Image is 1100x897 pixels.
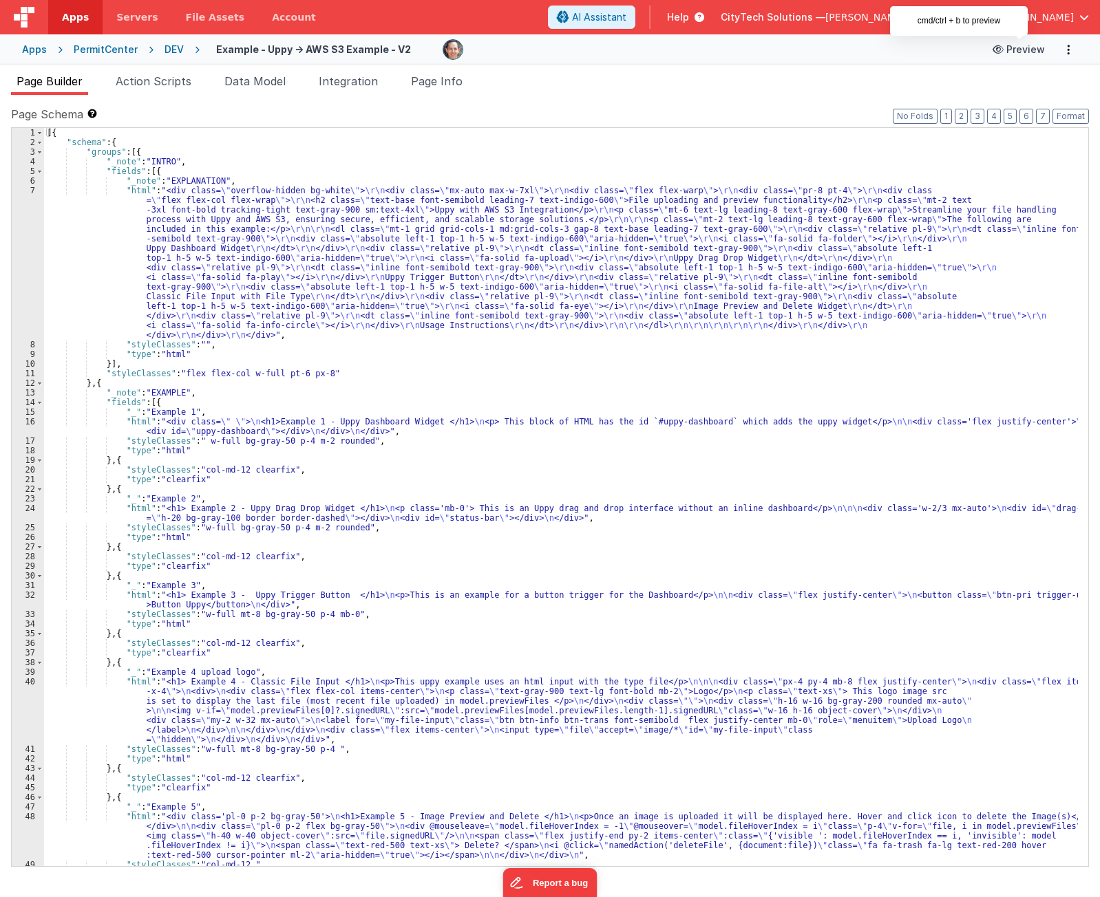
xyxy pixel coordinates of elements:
[12,552,44,561] div: 28
[74,43,138,56] div: PermitCenter
[12,677,44,744] div: 40
[12,407,44,417] div: 15
[216,44,411,54] h4: Example - Uppy → AWS S3 Example - V2
[116,74,191,88] span: Action Scripts
[22,43,47,56] div: Apps
[12,532,44,542] div: 26
[12,176,44,186] div: 6
[12,186,44,340] div: 7
[12,773,44,783] div: 44
[12,475,44,484] div: 21
[12,494,44,504] div: 23
[17,74,83,88] span: Page Builder
[116,10,158,24] span: Servers
[12,629,44,638] div: 35
[11,106,83,122] span: Page Schema
[721,10,825,24] span: CityTech Solutions —
[12,504,44,523] div: 24
[12,619,44,629] div: 34
[12,744,44,754] div: 41
[12,590,44,609] div: 32
[12,157,44,166] div: 4
[1059,40,1078,59] button: Options
[940,109,952,124] button: 1
[721,10,1089,24] button: CityTech Solutions — [PERSON_NAME][EMAIL_ADDRESS][DOMAIN_NAME]
[12,349,44,359] div: 9
[12,764,44,773] div: 43
[971,109,984,124] button: 3
[1019,109,1033,124] button: 6
[12,648,44,658] div: 37
[12,667,44,677] div: 39
[12,378,44,388] div: 12
[12,147,44,157] div: 3
[186,10,245,24] span: File Assets
[319,74,378,88] span: Integration
[411,74,463,88] span: Page Info
[165,43,184,56] div: DEV
[12,802,44,812] div: 47
[987,109,1001,124] button: 4
[12,783,44,792] div: 45
[12,436,44,446] div: 17
[12,340,44,349] div: 8
[12,609,44,619] div: 33
[893,109,938,124] button: No Folds
[548,6,635,29] button: AI Assistant
[825,10,1074,24] span: [PERSON_NAME][EMAIL_ADDRESS][DOMAIN_NAME]
[12,860,44,869] div: 49
[1036,109,1050,124] button: 7
[12,792,44,802] div: 46
[12,561,44,571] div: 29
[12,166,44,176] div: 5
[12,138,44,147] div: 2
[503,868,597,897] iframe: Marker.io feedback button
[12,542,44,552] div: 27
[12,754,44,764] div: 42
[12,581,44,590] div: 31
[12,359,44,369] div: 10
[12,658,44,667] div: 38
[890,6,1028,36] div: cmd/ctrl + b to preview
[12,812,44,860] div: 48
[443,40,463,59] img: e92780d1901cbe7d843708aaaf5fdb33
[1053,109,1089,124] button: Format
[224,74,286,88] span: Data Model
[955,109,968,124] button: 2
[12,455,44,465] div: 19
[12,398,44,407] div: 14
[1004,109,1017,124] button: 5
[12,128,44,138] div: 1
[12,446,44,455] div: 18
[12,484,44,494] div: 22
[12,388,44,398] div: 13
[572,10,626,24] span: AI Assistant
[12,369,44,378] div: 11
[12,523,44,532] div: 25
[12,465,44,475] div: 20
[12,638,44,648] div: 36
[12,571,44,581] div: 30
[62,10,89,24] span: Apps
[667,10,689,24] span: Help
[12,417,44,436] div: 16
[984,39,1053,61] button: Preview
